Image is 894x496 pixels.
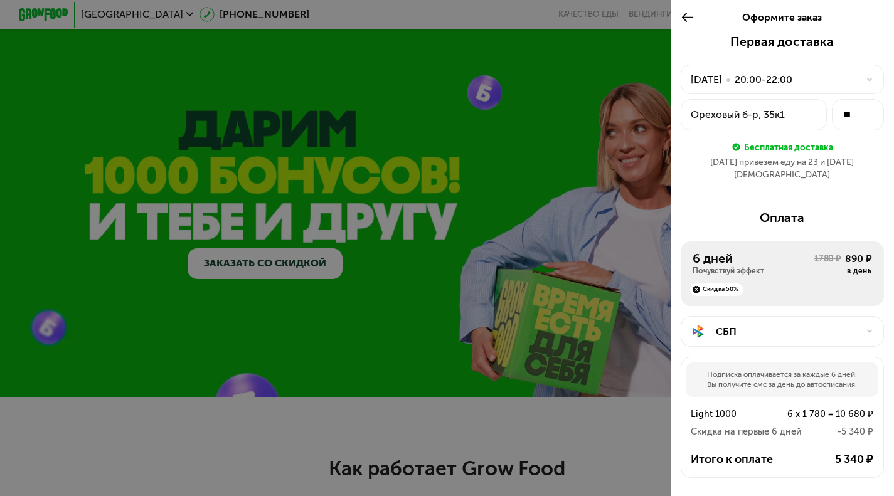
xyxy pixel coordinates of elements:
[742,11,822,23] span: Оформите заказ
[691,425,802,440] div: Скидка на первые 6 дней
[681,211,885,226] div: Оплата
[691,72,722,87] div: [DATE]
[716,324,859,339] div: СБП
[681,99,827,130] button: Ореховый б-р, 35к1
[693,266,814,277] div: Почувствуй эффект
[693,251,814,266] div: 6 дней
[735,72,792,87] div: 20:00-22:00
[691,452,791,467] div: Итого к оплате
[726,72,731,87] div: •
[764,407,874,422] div: 6 x 1 780 = 10 680 ₽
[690,283,743,296] div: Скидка 50%
[744,140,833,154] div: Бесплатная доставка
[686,362,878,397] div: Подписка оплачивается за каждые 6 дней. Вы получите смс за день до автосписания.
[845,266,871,277] div: в день
[802,425,873,440] div: -5 340 ₽
[691,407,764,422] div: Light 1000
[681,34,885,50] div: Первая доставка
[845,251,871,266] div: 890 ₽
[814,253,841,277] div: 1780 ₽
[681,156,885,181] div: [DATE] привезем еду на 23 и [DATE][DEMOGRAPHIC_DATA]
[791,452,873,467] div: 5 340 ₽
[691,107,816,122] div: Ореховый б-р, 35к1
